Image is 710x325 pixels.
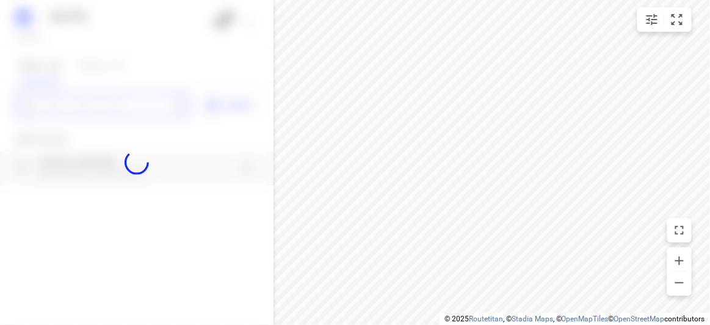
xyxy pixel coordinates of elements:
[562,315,609,323] a: OpenMapTiles
[614,315,665,323] a: OpenStreetMap
[444,315,705,323] li: © 2025 , © , © © contributors
[637,7,692,32] div: small contained button group
[665,7,689,32] button: Fit zoom
[469,315,503,323] a: Routetitan
[512,315,553,323] a: Stadia Maps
